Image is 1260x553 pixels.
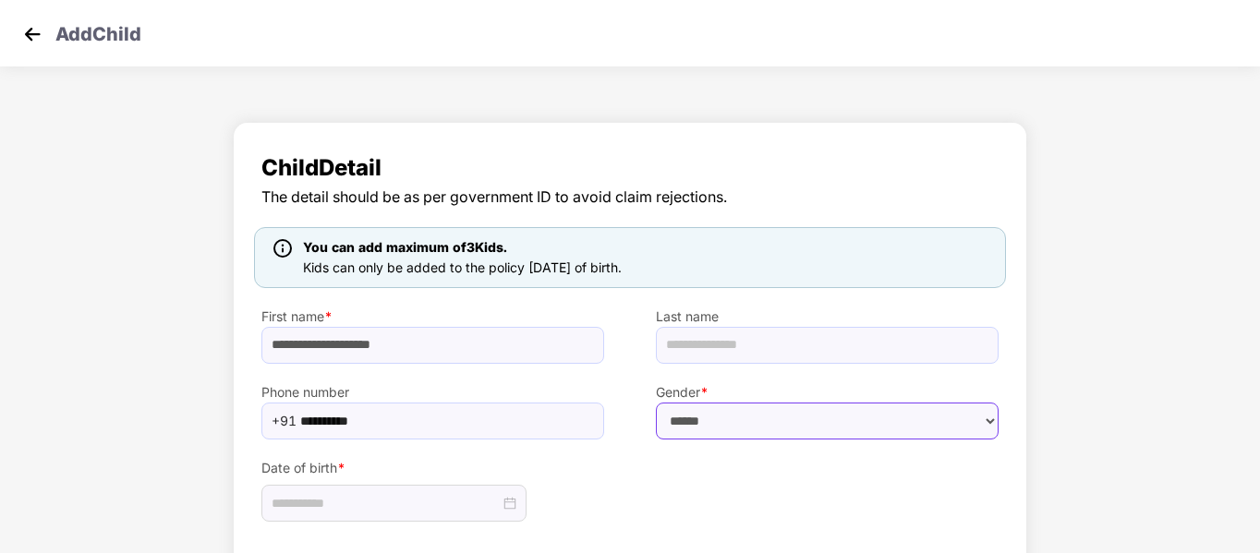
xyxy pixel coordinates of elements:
[272,407,297,435] span: +91
[656,307,999,327] label: Last name
[273,239,292,258] img: icon
[261,307,604,327] label: First name
[261,458,604,478] label: Date of birth
[303,259,622,275] span: Kids can only be added to the policy [DATE] of birth.
[303,239,507,255] span: You can add maximum of 3 Kids.
[656,382,999,403] label: Gender
[261,382,604,403] label: Phone number
[261,150,999,186] span: Child Detail
[261,186,999,209] span: The detail should be as per government ID to avoid claim rejections.
[55,20,141,42] p: Add Child
[18,20,46,48] img: svg+xml;base64,PHN2ZyB4bWxucz0iaHR0cDovL3d3dy53My5vcmcvMjAwMC9zdmciIHdpZHRoPSIzMCIgaGVpZ2h0PSIzMC...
